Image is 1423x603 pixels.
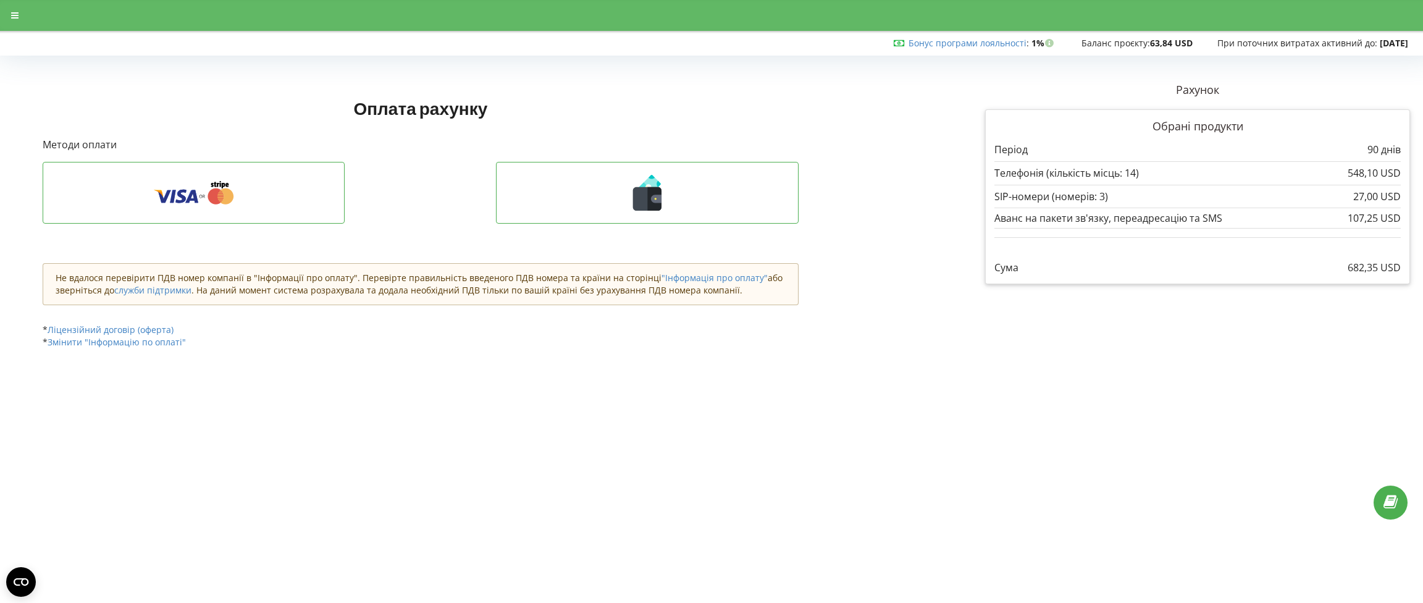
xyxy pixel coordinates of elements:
p: Період [994,143,1028,157]
span: Баланс проєкту: [1081,37,1150,49]
p: Телефонія (кількість місць: 14) [994,166,1139,180]
a: Бонус програми лояльності [909,37,1026,49]
p: Рахунок [985,82,1410,98]
div: Не вдалося перевірити ПДВ номер компанії в "Інформації про оплату". Перевірте правильність введен... [43,263,799,305]
h1: Оплата рахунку [43,97,799,119]
a: Ліцензійний договір (оферта) [48,324,174,335]
strong: 1% [1031,37,1057,49]
p: 90 днів [1367,143,1401,157]
button: Open CMP widget [6,567,36,597]
strong: 63,84 USD [1150,37,1193,49]
span: При поточних витратах активний до: [1217,37,1377,49]
p: Методи оплати [43,138,799,152]
p: SIP-номери (номерів: 3) [994,190,1108,204]
div: 107,25 USD [1348,213,1401,224]
div: Аванс на пакети зв'язку, переадресацію та SMS [994,213,1401,224]
p: Сума [994,261,1018,275]
p: 548,10 USD [1348,166,1401,180]
strong: [DATE] [1380,37,1408,49]
p: Обрані продукти [994,119,1401,135]
p: 682,35 USD [1348,261,1401,275]
p: 27,00 USD [1353,190,1401,204]
a: Змінити "Інформацію по оплаті" [48,336,186,348]
a: "Інформація про оплату" [661,272,768,284]
span: : [909,37,1029,49]
a: служби підтримки [114,284,191,296]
